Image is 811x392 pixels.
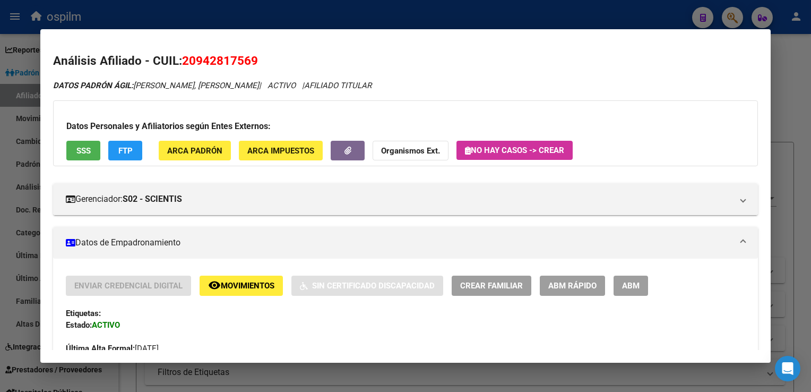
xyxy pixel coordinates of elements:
button: FTP [108,141,142,160]
span: SSS [76,146,91,156]
h3: Datos Personales y Afiliatorios según Entes Externos: [66,120,744,133]
strong: Etiquetas: [66,309,101,318]
span: ARCA Impuestos [247,146,314,156]
strong: Organismos Ext. [381,146,440,156]
mat-icon: remove_red_eye [208,279,221,292]
mat-panel-title: Gerenciador: [66,193,732,206]
button: Sin Certificado Discapacidad [291,276,443,295]
strong: S02 - SCIENTIS [123,193,182,206]
button: Organismos Ext. [373,141,448,160]
span: Sin Certificado Discapacidad [312,282,435,291]
h2: Análisis Afiliado - CUIL: [53,52,757,70]
mat-expansion-panel-header: Datos de Empadronamiento [53,227,757,259]
button: ABM Rápido [540,276,605,295]
strong: ACTIVO [92,320,120,330]
i: | ACTIVO | [53,81,372,90]
button: Crear Familiar [452,276,531,295]
button: ARCA Padrón [159,141,231,160]
mat-panel-title: Datos de Empadronamiento [66,236,732,249]
span: [DATE] [66,344,159,353]
span: Movimientos [221,282,274,291]
span: AFILIADO TITULAR [304,81,372,90]
button: ARCA Impuestos [239,141,323,160]
button: SSS [66,141,100,160]
button: Movimientos [200,276,283,295]
span: Crear Familiar [460,282,523,291]
span: ABM Rápido [548,282,597,291]
span: ARCA Padrón [167,146,222,156]
span: ABM [622,282,640,291]
span: FTP [118,146,133,156]
span: [PERSON_NAME], [PERSON_NAME] [53,81,259,90]
span: 20942817569 [182,54,258,67]
strong: Estado: [66,320,92,330]
div: Open Intercom Messenger [775,356,800,381]
strong: Última Alta Formal: [66,344,135,353]
button: Enviar Credencial Digital [66,276,191,295]
mat-expansion-panel-header: Gerenciador:S02 - SCIENTIS [53,183,757,215]
span: No hay casos -> Crear [465,146,564,155]
button: ABM [614,276,648,295]
strong: DATOS PADRÓN ÁGIL: [53,81,133,90]
span: Enviar Credencial Digital [74,282,183,291]
button: No hay casos -> Crear [456,141,573,160]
